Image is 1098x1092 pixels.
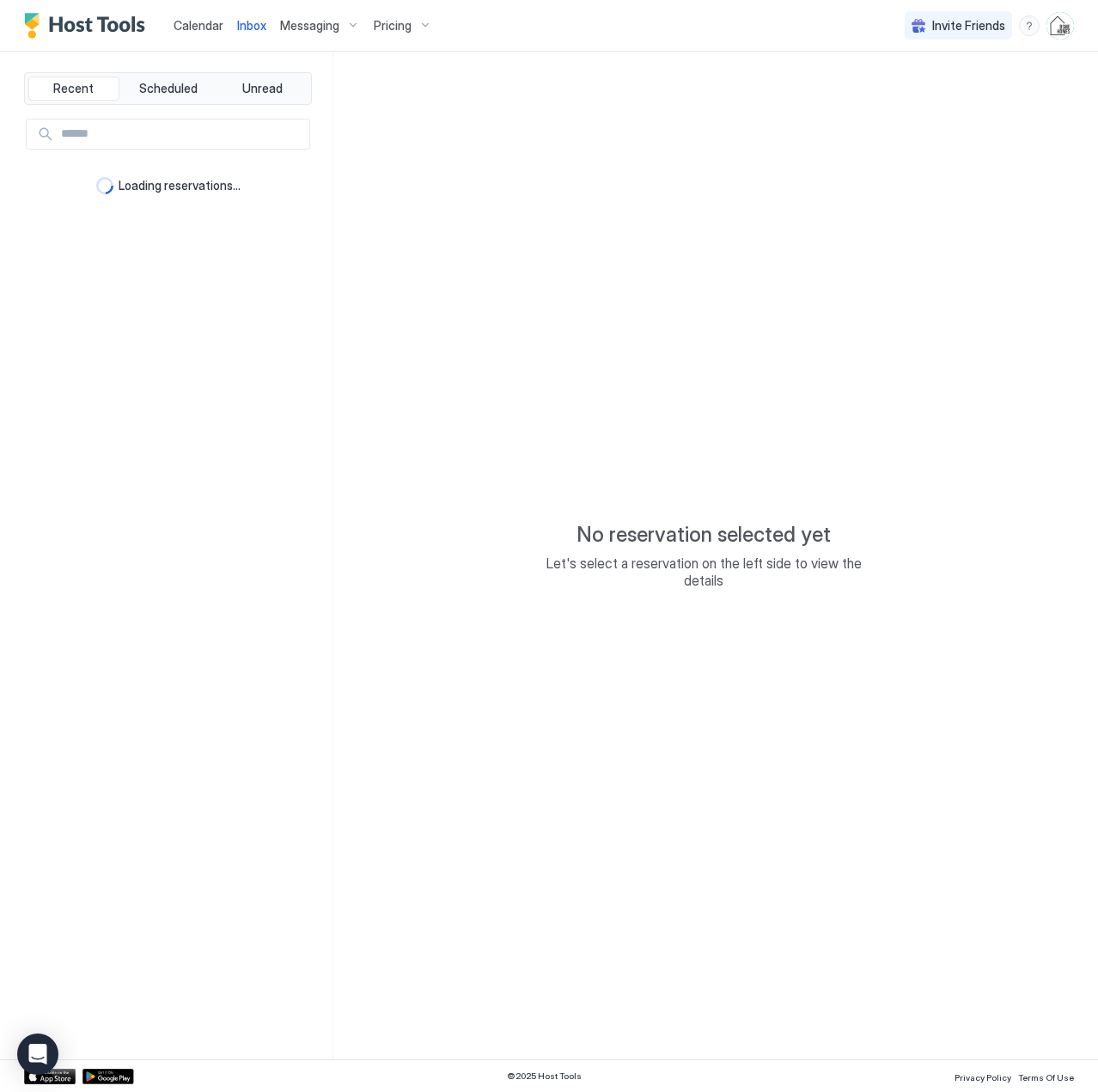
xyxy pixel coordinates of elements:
[174,18,223,33] span: Calendar
[237,18,266,33] span: Inbox
[955,1067,1011,1085] a: Privacy Policy
[1018,1067,1074,1085] a: Terms Of Use
[24,1069,76,1084] a: App Store
[96,177,113,194] div: loading
[507,1071,582,1082] span: © 2025 Host Tools
[53,81,94,96] span: Recent
[1046,12,1074,40] div: User profile
[532,555,875,589] span: Let's select a reservation on the left side to view the details
[1018,1072,1074,1083] span: Terms Of Use
[242,81,283,96] span: Unread
[123,77,214,101] button: Scheduled
[119,178,241,193] span: Loading reservations...
[28,77,119,101] button: Recent
[17,1034,58,1075] div: Open Intercom Messenger
[280,18,339,34] span: Messaging
[139,81,198,96] span: Scheduled
[374,18,412,34] span: Pricing
[54,120,309,149] input: Input Field
[217,77,308,101] button: Unread
[1019,15,1040,36] div: menu
[955,1072,1011,1083] span: Privacy Policy
[174,16,223,34] a: Calendar
[237,16,266,34] a: Inbox
[932,18,1005,34] span: Invite Friends
[24,72,312,105] div: tab-group
[82,1069,134,1084] a: Google Play Store
[576,522,831,548] span: No reservation selected yet
[24,13,153,39] a: Host Tools Logo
